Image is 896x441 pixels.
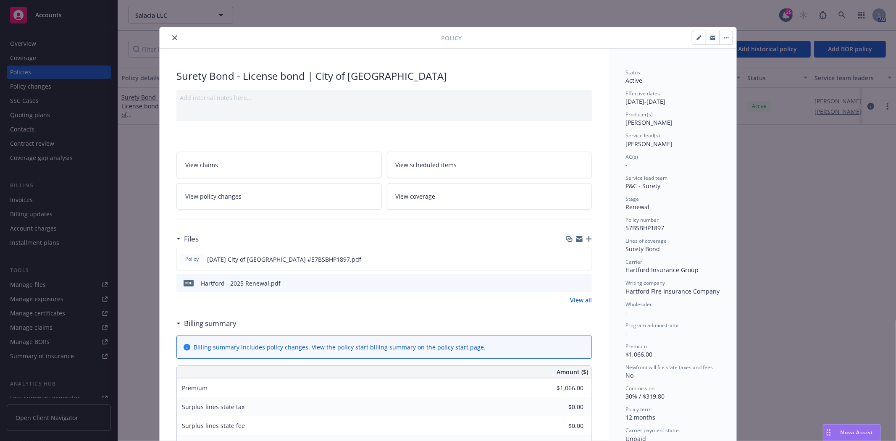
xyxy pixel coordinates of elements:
div: Files [176,234,199,244]
h3: Billing summary [184,318,236,329]
span: Wholesaler [625,301,652,308]
span: 30% / $319.80 [625,392,665,400]
input: 0.00 [534,401,589,413]
button: close [170,33,180,43]
span: Carrier payment status [625,427,680,434]
span: Writing company [625,279,665,286]
span: No [625,371,633,379]
span: pdf [184,280,194,286]
input: 0.00 [534,382,589,394]
button: preview file [581,255,588,264]
span: Surplus lines state tax [182,403,244,411]
div: Billing summary [176,318,236,329]
span: Active [625,76,642,84]
div: Add internal notes here... [180,93,589,102]
span: Policy [441,34,462,42]
span: Service lead(s) [625,132,660,139]
span: View scheduled items [396,160,457,169]
span: Premium [182,384,208,392]
button: preview file [581,279,589,288]
span: P&C - Surety [625,182,660,190]
span: Stage [625,195,639,202]
span: Service lead team [625,174,667,181]
span: [PERSON_NAME] [625,118,673,126]
span: View policy changes [185,192,242,201]
span: [DATE] City of [GEOGRAPHIC_DATA] #57BSBHP1897.pdf [207,255,361,264]
span: Amount ($) [557,367,588,376]
span: [PERSON_NAME] [625,140,673,148]
input: 0.00 [534,420,589,432]
span: Surplus lines state fee [182,422,245,430]
a: policy start page [437,343,484,351]
span: Policy number [625,216,659,223]
span: Policy term [625,406,652,413]
span: 12 months [625,413,655,421]
span: Carrier [625,258,642,265]
span: $1,066.00 [625,350,652,358]
button: download file [567,255,574,264]
div: Billing summary includes policy changes. View the policy start billing summary on the . [194,343,486,352]
span: - [625,329,628,337]
a: View all [570,296,592,304]
span: Surety Bond [625,245,660,253]
span: Effective dates [625,90,660,97]
span: Program administrator [625,322,679,329]
button: download file [568,279,574,288]
div: [DATE] - [DATE] [625,90,720,106]
span: Nova Assist [841,429,874,436]
div: Hartford - 2025 Renewal.pdf [201,279,281,288]
div: Surety Bond - License bond | City of [GEOGRAPHIC_DATA] [176,69,592,83]
span: Lines of coverage [625,237,667,244]
a: View claims [176,152,382,178]
div: Drag to move [823,425,834,441]
span: View coverage [396,192,436,201]
h3: Files [184,234,199,244]
span: Renewal [625,203,649,211]
span: Policy [184,255,200,263]
span: View claims [185,160,218,169]
a: View policy changes [176,183,382,210]
span: Hartford Insurance Group [625,266,699,274]
span: - [625,161,628,169]
span: 57BSBHP1897 [625,224,664,232]
span: Commission [625,385,654,392]
a: View coverage [387,183,592,210]
span: Premium [625,343,647,350]
span: Status [625,69,640,76]
a: View scheduled items [387,152,592,178]
span: - [625,308,628,316]
span: Producer(s) [625,111,653,118]
span: Hartford Fire Insurance Company [625,287,720,295]
span: AC(s) [625,153,638,160]
button: Nova Assist [823,424,881,441]
span: Newfront will file state taxes and fees [625,364,713,371]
